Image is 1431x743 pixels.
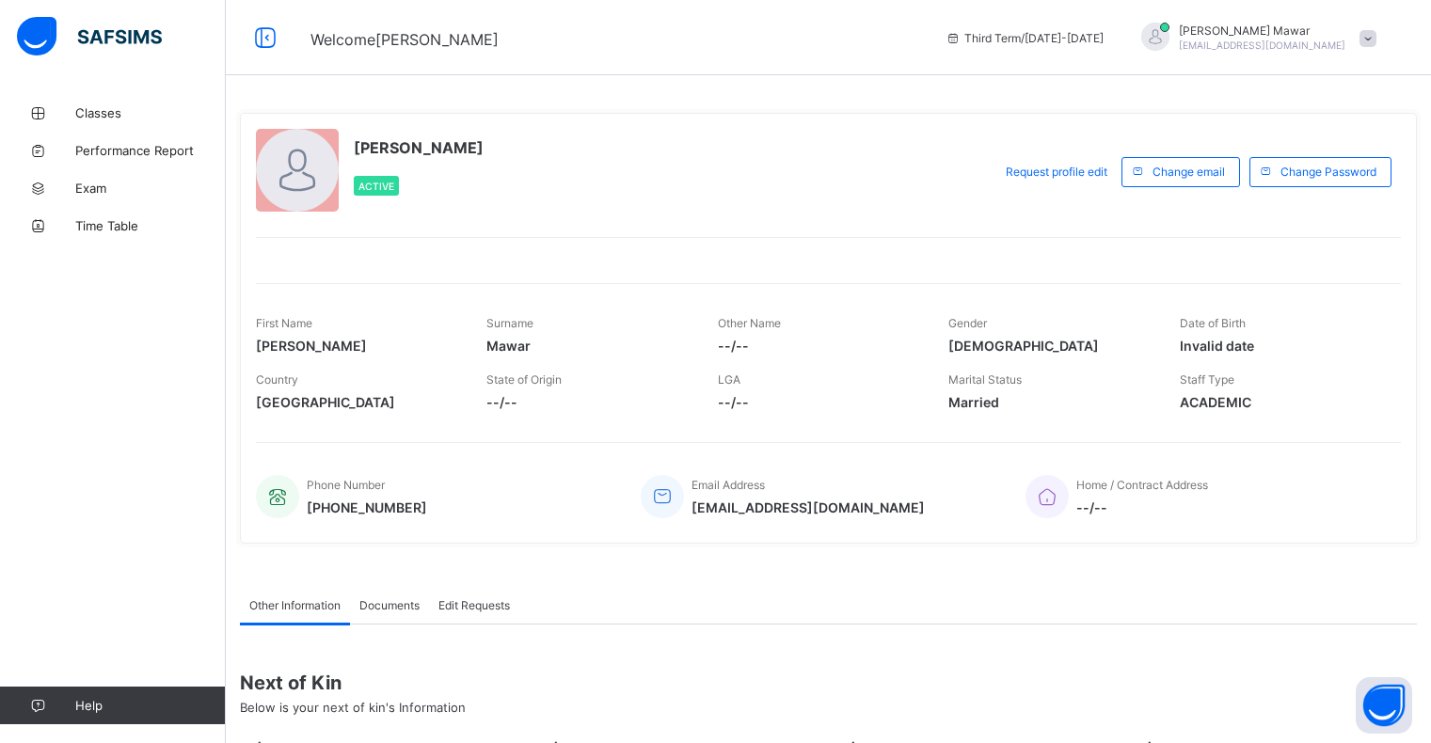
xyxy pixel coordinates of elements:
[75,181,226,196] span: Exam
[718,372,740,387] span: LGA
[354,138,484,157] span: [PERSON_NAME]
[1179,24,1345,38] span: [PERSON_NAME] Mawar
[307,499,427,515] span: [PHONE_NUMBER]
[1076,499,1208,515] span: --/--
[718,394,920,410] span: --/--
[1180,316,1246,330] span: Date of Birth
[948,316,987,330] span: Gender
[1356,677,1412,734] button: Open asap
[948,372,1022,387] span: Marital Status
[1180,338,1382,354] span: Invalid date
[718,338,920,354] span: --/--
[256,394,458,410] span: [GEOGRAPHIC_DATA]
[1180,394,1382,410] span: ACADEMIC
[948,338,1151,354] span: [DEMOGRAPHIC_DATA]
[1076,478,1208,492] span: Home / Contract Address
[358,181,394,192] span: Active
[486,372,562,387] span: State of Origin
[249,598,341,612] span: Other Information
[256,372,298,387] span: Country
[692,478,765,492] span: Email Address
[1180,372,1234,387] span: Staff Type
[1006,165,1107,179] span: Request profile edit
[486,316,533,330] span: Surname
[946,31,1104,45] span: session/term information
[17,17,162,56] img: safsims
[75,218,226,233] span: Time Table
[310,30,499,49] span: Welcome [PERSON_NAME]
[692,499,925,515] span: [EMAIL_ADDRESS][DOMAIN_NAME]
[1153,165,1225,179] span: Change email
[486,394,689,410] span: --/--
[948,394,1151,410] span: Married
[240,700,466,715] span: Below is your next of kin's Information
[307,478,385,492] span: Phone Number
[486,338,689,354] span: Mawar
[718,316,781,330] span: Other Name
[75,105,226,120] span: Classes
[75,143,226,158] span: Performance Report
[240,672,1417,694] span: Next of Kin
[359,598,420,612] span: Documents
[256,316,312,330] span: First Name
[75,698,225,713] span: Help
[256,338,458,354] span: [PERSON_NAME]
[1122,23,1386,54] div: Hafiz AbdullahMawar
[438,598,510,612] span: Edit Requests
[1280,165,1376,179] span: Change Password
[1179,40,1345,51] span: [EMAIL_ADDRESS][DOMAIN_NAME]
